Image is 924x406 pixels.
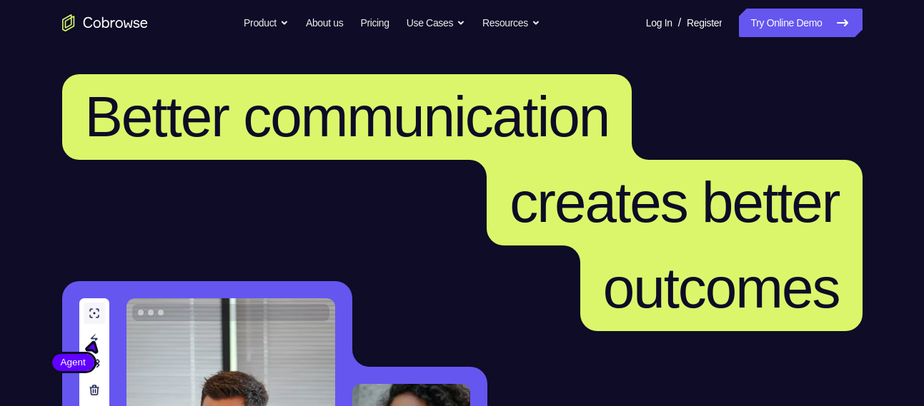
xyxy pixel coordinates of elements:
button: Use Cases [407,9,465,37]
a: About us [306,9,343,37]
button: Product [244,9,289,37]
button: Resources [482,9,540,37]
span: creates better [510,171,839,234]
span: outcomes [603,256,840,320]
a: Go to the home page [62,14,148,31]
a: Pricing [360,9,389,37]
span: Agent [52,355,94,370]
a: Register [687,9,722,37]
span: / [678,14,681,31]
span: Better communication [85,85,610,148]
a: Log In [646,9,672,37]
a: Try Online Demo [739,9,862,37]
